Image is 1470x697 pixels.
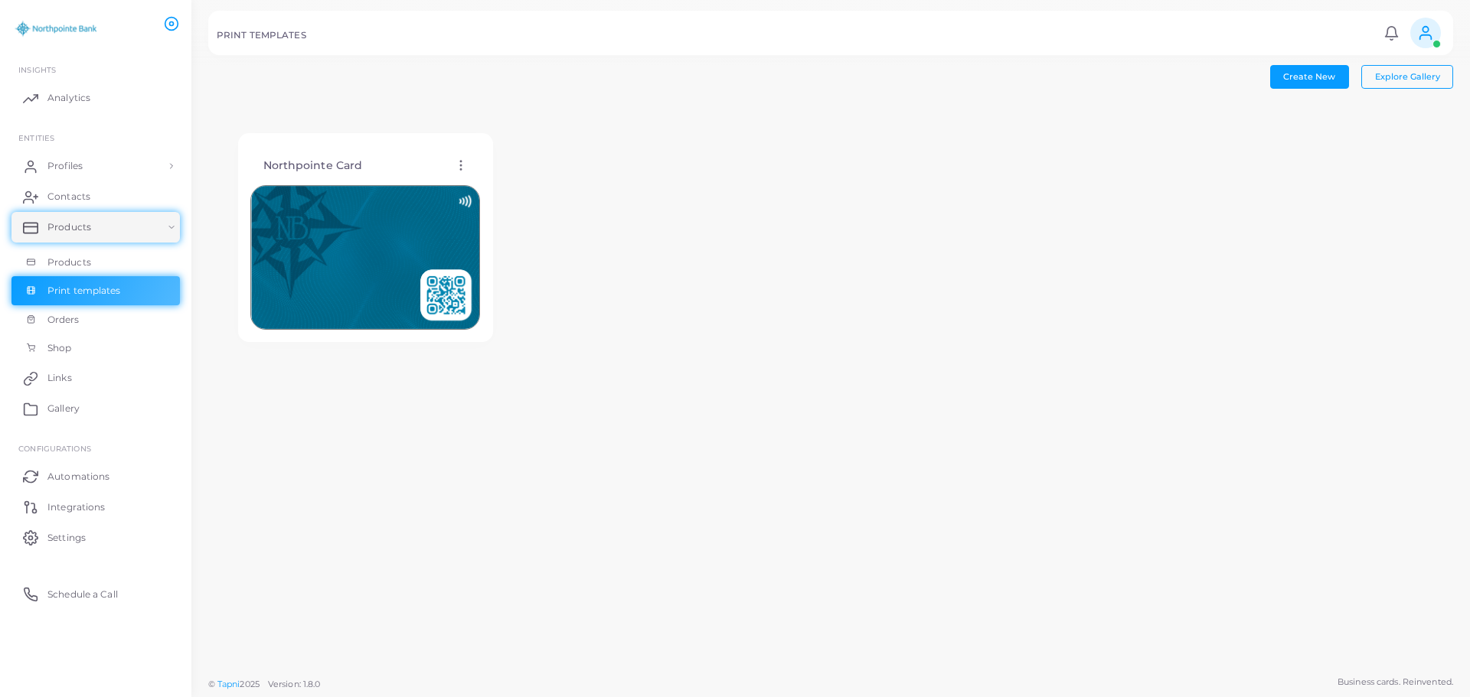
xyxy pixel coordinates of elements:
[11,491,180,522] a: Integrations
[47,341,71,355] span: Shop
[11,461,180,491] a: Automations
[1375,71,1440,82] span: Explore Gallery
[47,500,105,514] span: Integrations
[240,678,259,691] span: 2025
[14,15,99,43] img: logo
[47,588,118,601] span: Schedule a Call
[1338,676,1453,689] span: Business cards. Reinvented.
[18,444,91,453] span: Configurations
[47,91,90,105] span: Analytics
[11,522,180,552] a: Settings
[217,30,306,41] h5: PRINT TEMPLATES
[47,313,80,327] span: Orders
[11,212,180,243] a: Products
[18,65,56,74] span: INSIGHTS
[18,133,54,142] span: ENTITIES
[47,531,86,545] span: Settings
[11,248,180,277] a: Products
[47,190,90,204] span: Contacts
[11,151,180,181] a: Profiles
[47,284,121,298] span: Print templates
[11,578,180,609] a: Schedule a Call
[11,305,180,334] a: Orders
[11,83,180,113] a: Analytics
[268,679,321,689] span: Version: 1.8.0
[263,159,363,172] h4: Northpointe Card
[11,334,180,363] a: Shop
[11,276,180,305] a: Print templates
[217,679,240,689] a: Tapni
[1283,71,1335,82] span: Create New
[47,256,91,269] span: Products
[250,185,480,330] img: 0c521ee49a577953c665bc1ab5e14a4dc1b5d60016cbb7263460a77d5d1f81ac.png
[1270,65,1349,88] button: Create New
[47,371,72,385] span: Links
[208,678,320,691] span: ©
[11,393,180,424] a: Gallery
[47,159,83,173] span: Profiles
[47,220,91,234] span: Products
[1361,65,1453,88] button: Explore Gallery
[11,363,180,393] a: Links
[47,470,109,484] span: Automations
[11,181,180,212] a: Contacts
[47,402,80,415] span: Gallery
